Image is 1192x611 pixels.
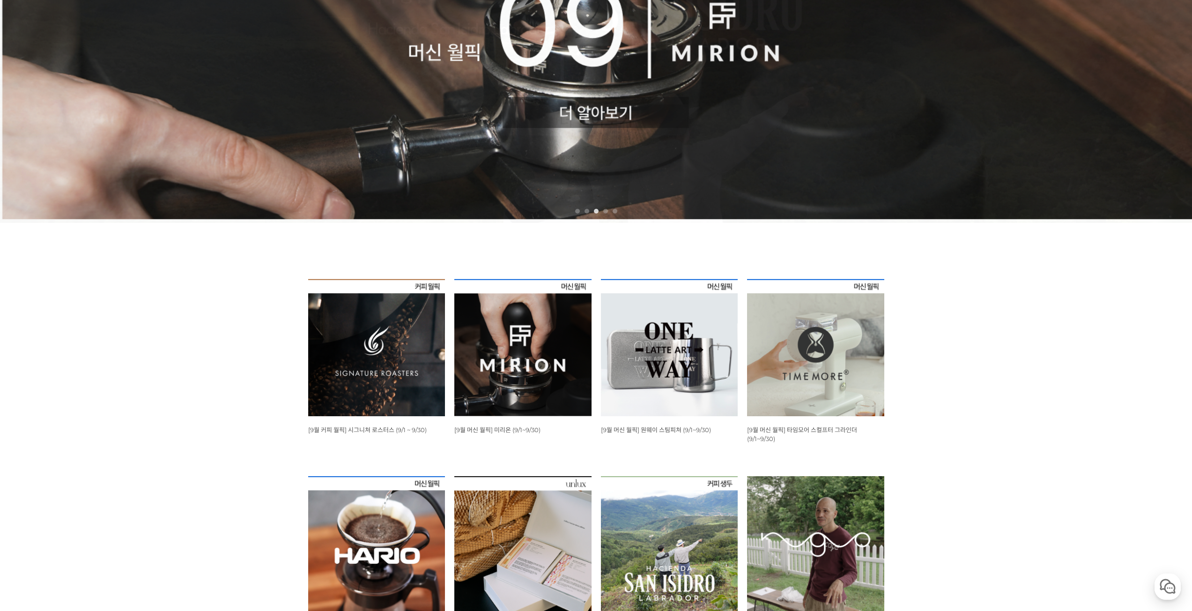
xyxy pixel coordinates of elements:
[601,426,711,434] a: [9월 머신 월픽] 원웨이 스팀피쳐 (9/1~9/30)
[594,209,599,213] a: 3
[86,311,97,319] span: 대화
[308,279,445,416] img: [9월 커피 월픽] 시그니쳐 로스터스 (9/1 ~ 9/30)
[575,209,580,213] a: 1
[145,311,156,318] span: 설정
[601,279,738,416] img: 9월 머신 월픽 원웨이 스팀피쳐
[747,279,884,416] img: 9월 머신 월픽 타임모어 스컬프터
[613,209,617,213] a: 5
[308,426,427,434] a: [9월 커피 월픽] 시그니쳐 로스터스 (9/1 ~ 9/30)
[747,426,857,442] a: [9월 머신 월픽] 타임모어 스컬프터 그라인더 (9/1~9/30)
[121,297,180,320] a: 설정
[30,311,35,318] span: 홈
[603,209,608,213] a: 4
[454,279,592,416] img: 9월 머신 월픽 미리온
[454,426,540,434] a: [9월 머신 월픽] 미리온 (9/1~9/30)
[585,209,589,213] a: 2
[62,297,121,320] a: 대화
[3,297,62,320] a: 홈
